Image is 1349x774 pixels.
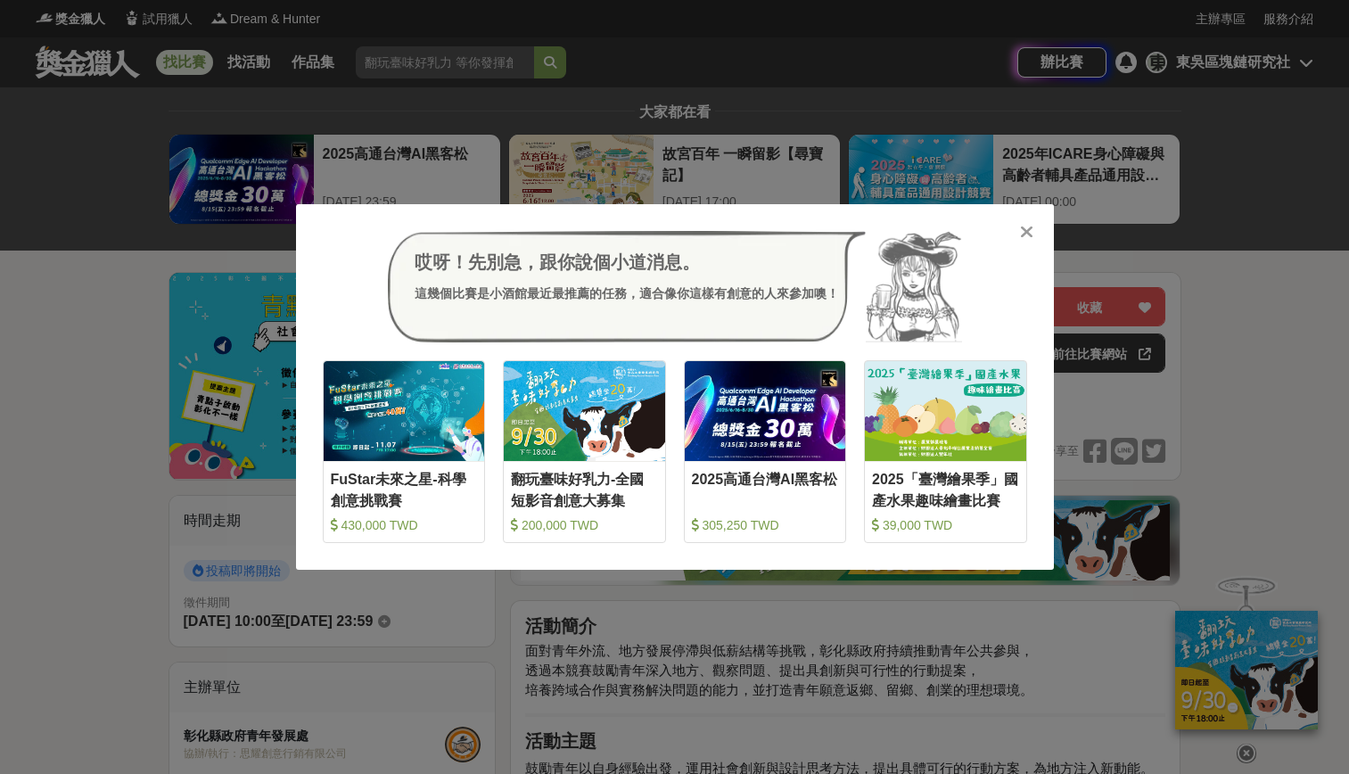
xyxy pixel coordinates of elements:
img: Cover Image [865,361,1026,460]
div: 翻玩臺味好乳力-全國短影音創意大募集 [511,469,658,509]
img: Avatar [866,231,962,343]
div: FuStar未來之星-科學創意挑戰賽 [331,469,478,509]
div: 305,250 TWD [692,516,839,534]
a: Cover Image翻玩臺味好乳力-全國短影音創意大募集 200,000 TWD [503,360,666,543]
a: Cover Image2025「臺灣繪果季」國產水果趣味繪畫比賽 39,000 TWD [864,360,1027,543]
div: 39,000 TWD [872,516,1019,534]
div: 200,000 TWD [511,516,658,534]
a: Cover ImageFuStar未來之星-科學創意挑戰賽 430,000 TWD [323,360,486,543]
div: 430,000 TWD [331,516,478,534]
div: 2025「臺灣繪果季」國產水果趣味繪畫比賽 [872,469,1019,509]
a: Cover Image2025高通台灣AI黑客松 305,250 TWD [684,360,847,543]
img: Cover Image [504,361,665,460]
div: 2025高通台灣AI黑客松 [692,469,839,509]
img: Cover Image [685,361,846,460]
img: Cover Image [324,361,485,460]
div: 哎呀！先別急，跟你說個小道消息。 [415,249,839,276]
div: 這幾個比賽是小酒館最近最推薦的任務，適合像你這樣有創意的人來參加噢！ [415,284,839,303]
